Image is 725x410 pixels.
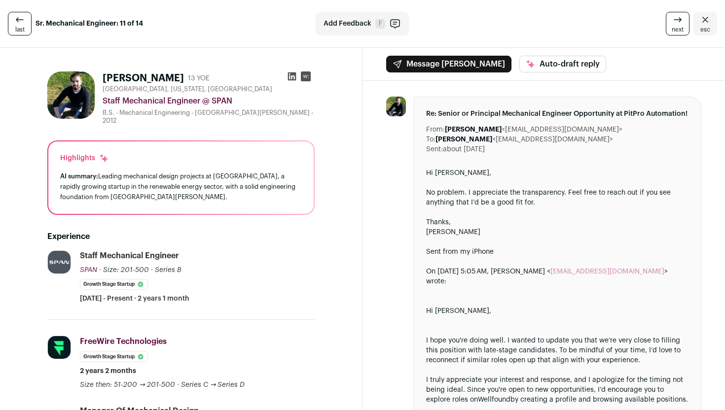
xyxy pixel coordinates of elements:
[324,19,371,29] span: Add Feedback
[426,188,689,207] div: No problem. I appreciate the transparency. Feel free to reach out if you see anything that I’d be...
[60,171,302,202] div: Leading mechanical design projects at [GEOGRAPHIC_DATA], a rapidly growing startup in the renewab...
[80,279,148,290] li: Growth Stage Startup
[426,375,689,405] div: I truly appreciate your interest and response, and I apologize for the timing not being ideal. Si...
[672,26,684,34] span: next
[80,351,148,362] li: Growth Stage Startup
[80,338,167,345] span: FreeWire Technologies
[8,12,32,35] a: last
[80,250,179,261] div: Staff Mechanical Engineer
[426,144,443,154] dt: Sent:
[103,85,272,93] span: [GEOGRAPHIC_DATA], [US_STATE], [GEOGRAPHIC_DATA]
[103,109,315,125] div: B.S. - Mechanical Engineering - [GEOGRAPHIC_DATA][PERSON_NAME] - 2012
[435,135,613,144] dd: <[EMAIL_ADDRESS][DOMAIN_NAME]>
[60,173,98,179] span: AI summary:
[426,247,689,257] div: Sent from my iPhone
[445,125,622,135] dd: <[EMAIL_ADDRESS][DOMAIN_NAME]>
[445,126,502,133] b: [PERSON_NAME]
[478,396,510,403] a: Wellfound
[181,381,245,388] span: Series C → Series D
[80,366,136,376] span: 2 years 2 months
[386,56,511,72] button: Message [PERSON_NAME]
[48,336,71,359] img: cbec191a05250fbd28193d05636ef97e13b12c6614719397ba8b91f2a164bb59.jpg
[666,12,689,35] a: next
[519,56,606,72] button: Auto-draft reply
[426,336,689,365] div: I hope you're doing well. I wanted to update you that we’re very close to filling this position w...
[36,19,143,29] strong: Sr. Mechanical Engineer: 11 of 14
[103,95,315,107] div: Staff Mechanical Engineer @ SPAN
[48,251,71,273] img: 481dd2fd734666153fd5351c216a5d7ac69c72da2755ee7a293c5c41de8c39f5.jpg
[700,26,710,34] span: esc
[188,73,210,83] div: 13 YOE
[426,227,689,237] div: [PERSON_NAME]
[443,144,485,154] dd: about [DATE]
[386,97,406,116] img: 50e602f2447489d216bc92aa33c7ff80ab12a97bf82670e80bc01f5efccfe54f
[315,12,409,35] button: Add Feedback F
[151,265,153,275] span: ·
[375,19,385,29] span: F
[60,153,109,163] div: Highlights
[426,109,689,119] span: Re: Senior or Principal Mechanical Engineer Opportunity at PitPro Automation!
[80,294,189,304] span: [DATE] - Present · 2 years 1 month
[177,380,179,390] span: ·
[426,267,689,296] blockquote: On [DATE] 5:05 AM, [PERSON_NAME] < > wrote:
[80,267,97,273] span: SPAN
[426,306,689,316] div: Hi [PERSON_NAME],
[80,381,175,388] span: Size then: 51-200 → 201-500
[426,125,445,135] dt: From:
[47,231,315,242] h2: Experience
[99,267,149,273] span: · Size: 201-500
[426,135,435,144] dt: To:
[155,267,181,273] span: Series B
[103,71,184,85] h1: [PERSON_NAME]
[435,136,492,143] b: [PERSON_NAME]
[693,12,717,35] a: Close
[15,26,25,34] span: last
[47,71,95,119] img: 50e602f2447489d216bc92aa33c7ff80ab12a97bf82670e80bc01f5efccfe54f
[550,268,664,275] a: [EMAIL_ADDRESS][DOMAIN_NAME]
[426,217,689,227] div: Thanks,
